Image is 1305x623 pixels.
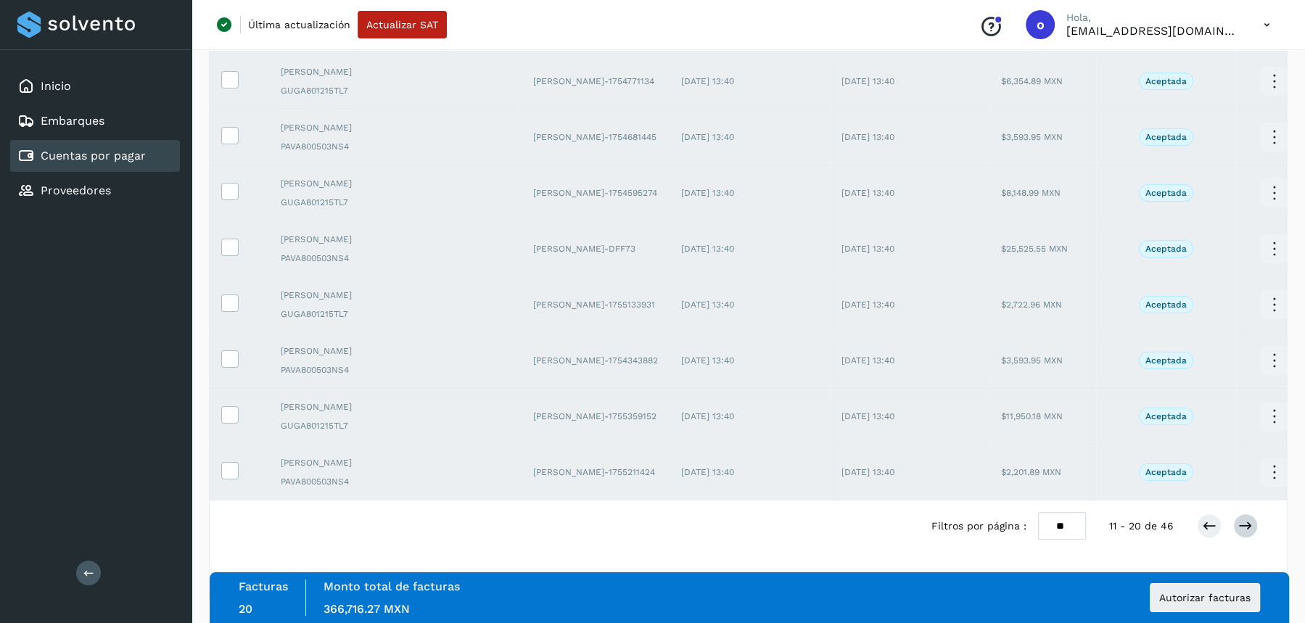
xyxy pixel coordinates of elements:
[533,355,658,366] span: [PERSON_NAME]-1754343882
[681,411,734,421] span: [DATE] 13:40
[841,355,894,366] span: [DATE] 13:40
[281,233,401,246] span: [PERSON_NAME]
[1145,244,1187,254] p: Aceptada
[1001,355,1063,366] span: $3,593.95 MXN
[10,105,180,137] div: Embarques
[841,411,894,421] span: [DATE] 13:40
[1001,411,1063,421] span: $11,950.18 MXN
[533,132,656,142] span: [PERSON_NAME]-1754681445
[533,411,656,421] span: [PERSON_NAME]-1755359152
[681,244,734,254] span: [DATE] 13:40
[281,344,401,358] span: [PERSON_NAME]
[1145,355,1187,366] p: Aceptada
[533,300,655,310] span: [PERSON_NAME]-1755133931
[41,79,71,93] a: Inicio
[1145,300,1187,310] p: Aceptada
[281,196,401,209] span: GUGA801215TL7
[1145,76,1187,86] p: Aceptada
[533,188,657,198] span: [PERSON_NAME]-1754595274
[841,188,894,198] span: [DATE] 13:40
[281,252,401,265] span: PAVA800503NS4
[281,65,401,78] span: [PERSON_NAME]
[248,18,350,31] p: Última actualización
[1001,188,1061,198] span: $8,148.99 MXN
[1001,132,1063,142] span: $3,593.95 MXN
[281,363,401,376] span: PAVA800503NS4
[358,11,447,38] button: Actualizar SAT
[1150,583,1260,612] button: Autorizar facturas
[1001,76,1063,86] span: $6,354.89 MXN
[841,300,894,310] span: [DATE] 13:40
[41,149,146,162] a: Cuentas por pagar
[1001,467,1061,477] span: $2,201.89 MXN
[239,579,288,593] label: Facturas
[1066,24,1240,38] p: oscar.onestprod@solvento.mx
[533,467,655,477] span: [PERSON_NAME]-1755211424
[281,121,401,134] span: [PERSON_NAME]
[681,132,734,142] span: [DATE] 13:40
[281,308,401,321] span: GUGA801215TL7
[533,244,635,254] span: [PERSON_NAME]-DFF73
[281,177,401,190] span: [PERSON_NAME]
[841,76,894,86] span: [DATE] 13:40
[281,419,401,432] span: GUGA801215TL7
[1145,132,1187,142] p: Aceptada
[1159,593,1251,603] span: Autorizar facturas
[366,20,438,30] span: Actualizar SAT
[1066,12,1240,24] p: Hola,
[281,84,401,97] span: GUGA801215TL7
[10,175,180,207] div: Proveedores
[41,114,104,128] a: Embarques
[681,76,734,86] span: [DATE] 13:40
[324,579,460,593] label: Monto total de facturas
[10,140,180,172] div: Cuentas por pagar
[841,244,894,254] span: [DATE] 13:40
[841,467,894,477] span: [DATE] 13:40
[281,475,401,488] span: PAVA800503NS4
[281,400,401,413] span: [PERSON_NAME]
[533,76,654,86] span: [PERSON_NAME]-1754771134
[681,467,734,477] span: [DATE] 13:40
[281,289,401,302] span: [PERSON_NAME]
[281,140,401,153] span: PAVA800503NS4
[1145,188,1187,198] p: Aceptada
[681,355,734,366] span: [DATE] 13:40
[681,188,734,198] span: [DATE] 13:40
[841,132,894,142] span: [DATE] 13:40
[931,519,1026,534] span: Filtros por página :
[1001,300,1062,310] span: $2,722.96 MXN
[1109,519,1174,534] span: 11 - 20 de 46
[41,183,111,197] a: Proveedores
[1001,244,1068,254] span: $25,525.55 MXN
[1145,411,1187,421] p: Aceptada
[324,602,410,616] span: 366,716.27 MXN
[281,456,401,469] span: [PERSON_NAME]
[10,70,180,102] div: Inicio
[681,300,734,310] span: [DATE] 13:40
[1145,467,1187,477] p: Aceptada
[239,602,252,616] span: 20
